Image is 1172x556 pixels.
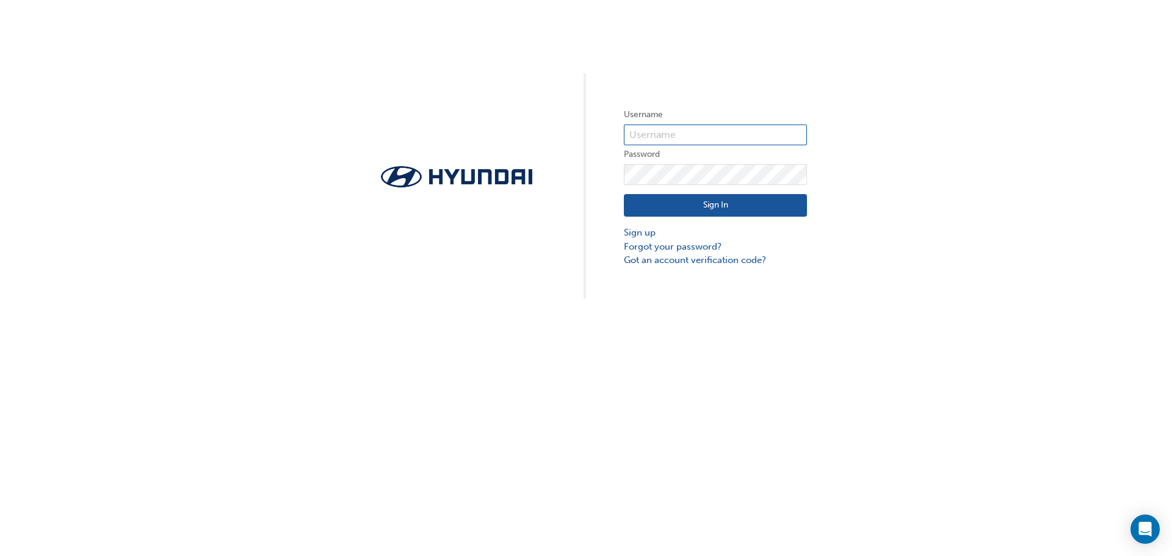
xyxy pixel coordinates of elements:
[624,253,807,267] a: Got an account verification code?
[624,125,807,145] input: Username
[624,194,807,217] button: Sign In
[624,226,807,240] a: Sign up
[624,240,807,254] a: Forgot your password?
[365,162,548,191] img: Trak
[1130,514,1160,544] div: Open Intercom Messenger
[624,147,807,162] label: Password
[624,107,807,122] label: Username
